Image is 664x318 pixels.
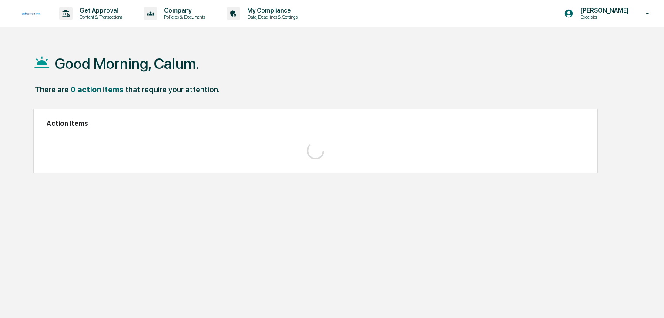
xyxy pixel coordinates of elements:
[573,7,633,14] p: [PERSON_NAME]
[73,14,127,20] p: Content & Transactions
[157,7,209,14] p: Company
[125,85,220,94] div: that require your attention.
[73,7,127,14] p: Get Approval
[35,85,69,94] div: There are
[240,14,302,20] p: Data, Deadlines & Settings
[157,14,209,20] p: Policies & Documents
[21,12,42,15] img: logo
[240,7,302,14] p: My Compliance
[55,55,199,72] h1: Good Morning, Calum.
[47,119,584,128] h2: Action Items
[70,85,124,94] div: 0 action items
[573,14,633,20] p: Excelsior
